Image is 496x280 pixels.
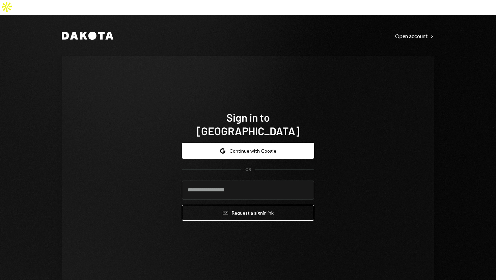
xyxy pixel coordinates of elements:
[182,143,314,159] button: Continue with Google
[182,205,314,221] button: Request a signinlink
[182,111,314,137] h1: Sign in to [GEOGRAPHIC_DATA]
[395,33,434,39] div: Open account
[245,167,251,173] div: OR
[395,32,434,39] a: Open account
